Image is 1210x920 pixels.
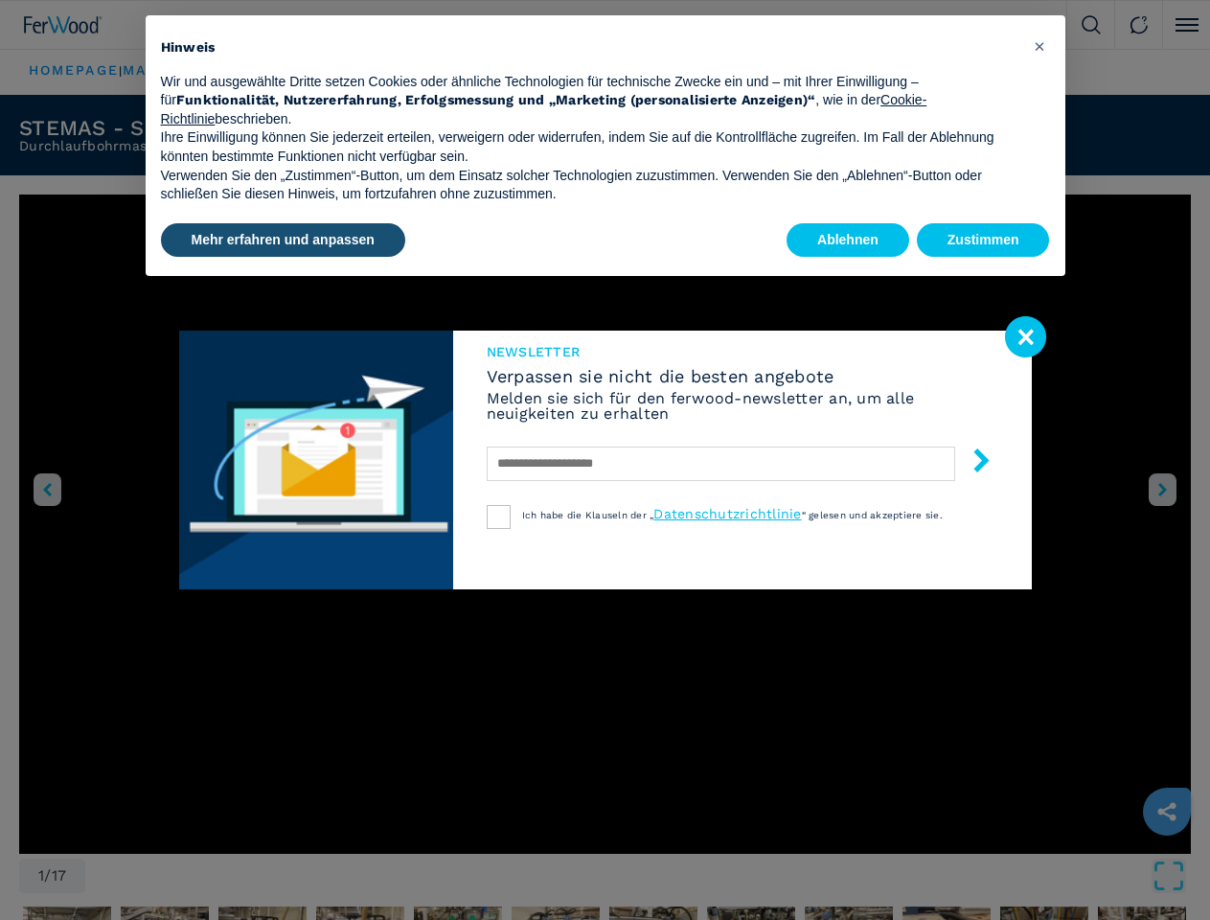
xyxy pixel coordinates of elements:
[161,38,1019,57] h2: Hinweis
[161,73,1019,129] p: Wir und ausgewählte Dritte setzen Cookies oder ähnliche Technologien für technische Zwecke ein un...
[487,345,998,358] span: Newsletter
[176,92,816,107] strong: Funktionalität, Nutzererfahrung, Erfolgsmessung und „Marketing (personalisierte Anzeigen)“
[787,223,909,258] button: Ablehnen
[917,223,1050,258] button: Zustimmen
[179,331,453,589] img: Newsletter image
[802,510,943,520] span: “ gelesen und akzeptiere sie.
[487,391,998,422] h6: Melden sie sich für den ferwood-newsletter an, um alle neuigkeiten zu erhalten
[950,441,993,486] button: submit-button
[522,510,654,520] span: Ich habe die Klauseln der „
[653,506,801,521] a: Datenschutzrichtlinie
[161,223,405,258] button: Mehr erfahren und anpassen
[1025,31,1056,61] button: Schließen Sie diesen Hinweis
[161,167,1019,204] p: Verwenden Sie den „Zustimmen“-Button, um dem Einsatz solcher Technologien zuzustimmen. Verwenden ...
[1034,34,1045,57] span: ×
[161,128,1019,166] p: Ihre Einwilligung können Sie jederzeit erteilen, verweigern oder widerrufen, indem Sie auf die Ko...
[161,92,927,126] a: Cookie-Richtlinie
[487,368,998,385] span: Verpassen sie nicht die besten angebote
